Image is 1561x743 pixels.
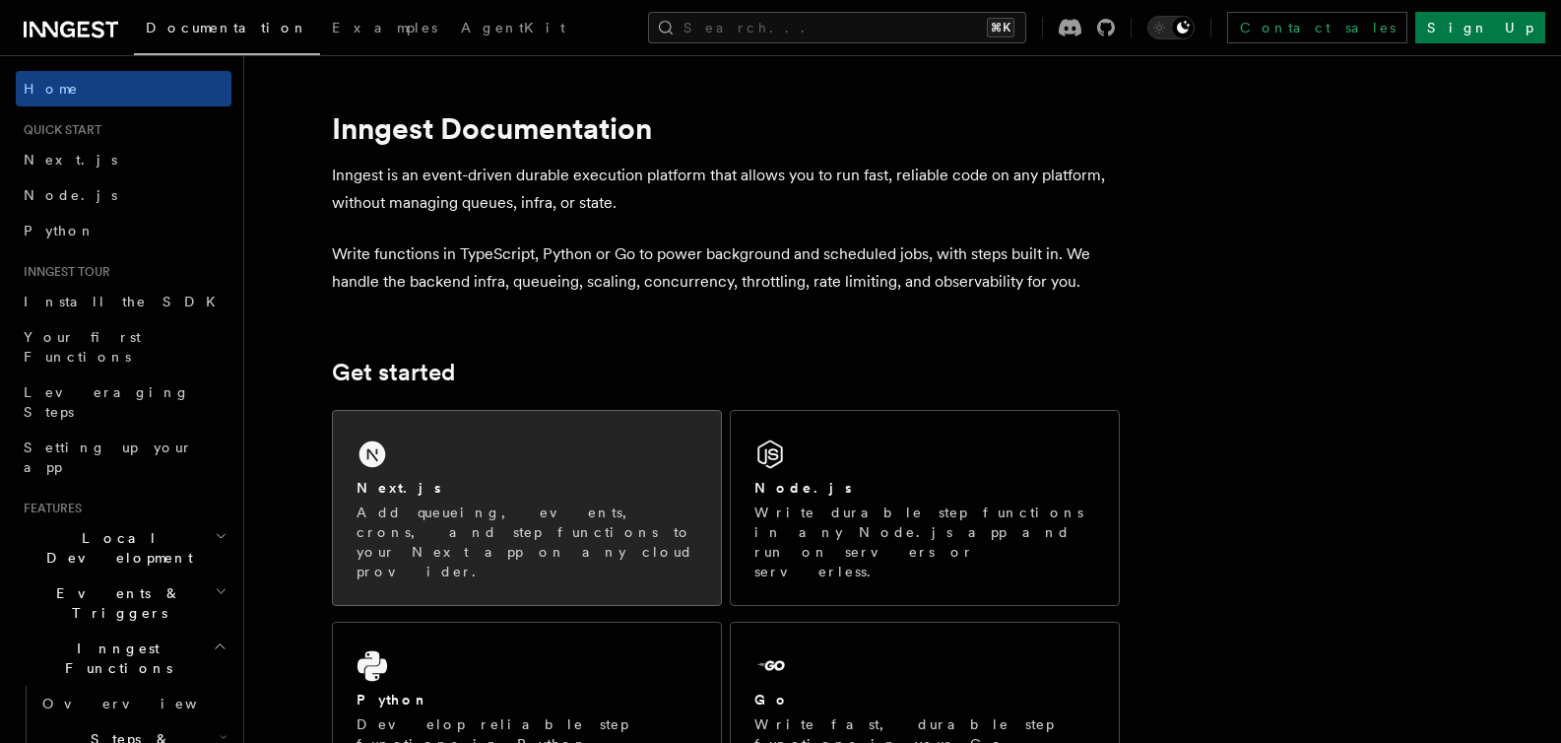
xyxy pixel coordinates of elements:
[16,142,231,177] a: Next.js
[16,528,215,568] span: Local Development
[16,583,215,623] span: Events & Triggers
[16,284,231,319] a: Install the SDK
[357,503,697,581] p: Add queueing, events, crons, and step functions to your Next app on any cloud provider.
[16,430,231,485] a: Setting up your app
[16,501,82,516] span: Features
[357,478,441,498] h2: Next.js
[34,686,231,721] a: Overview
[16,374,231,430] a: Leveraging Steps
[24,79,79,99] span: Home
[24,223,96,238] span: Python
[16,177,231,213] a: Node.js
[16,520,231,575] button: Local Development
[24,152,117,168] span: Next.js
[987,18,1014,37] kbd: ⌘K
[754,478,852,498] h2: Node.js
[461,20,565,35] span: AgentKit
[1227,12,1407,43] a: Contact sales
[449,6,577,53] a: AgentKit
[24,439,193,475] span: Setting up your app
[648,12,1026,43] button: Search...⌘K
[16,71,231,106] a: Home
[24,384,190,420] span: Leveraging Steps
[16,122,101,138] span: Quick start
[16,639,213,678] span: Inngest Functions
[24,294,228,309] span: Install the SDK
[332,359,455,386] a: Get started
[146,20,308,35] span: Documentation
[332,20,437,35] span: Examples
[24,187,117,203] span: Node.js
[730,410,1120,606] a: Node.jsWrite durable step functions in any Node.js app and run on servers or serverless.
[24,329,141,365] span: Your first Functions
[1415,12,1545,43] a: Sign Up
[320,6,449,53] a: Examples
[1147,16,1195,39] button: Toggle dark mode
[332,240,1120,296] p: Write functions in TypeScript, Python or Go to power background and scheduled jobs, with steps bu...
[332,110,1120,146] h1: Inngest Documentation
[16,213,231,248] a: Python
[16,631,231,686] button: Inngest Functions
[16,264,110,280] span: Inngest tour
[16,319,231,374] a: Your first Functions
[134,6,320,55] a: Documentation
[754,690,790,709] h2: Go
[332,410,722,606] a: Next.jsAdd queueing, events, crons, and step functions to your Next app on any cloud provider.
[42,696,245,711] span: Overview
[16,575,231,631] button: Events & Triggers
[754,503,1095,581] p: Write durable step functions in any Node.js app and run on servers or serverless.
[357,690,429,709] h2: Python
[332,162,1120,217] p: Inngest is an event-driven durable execution platform that allows you to run fast, reliable code ...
